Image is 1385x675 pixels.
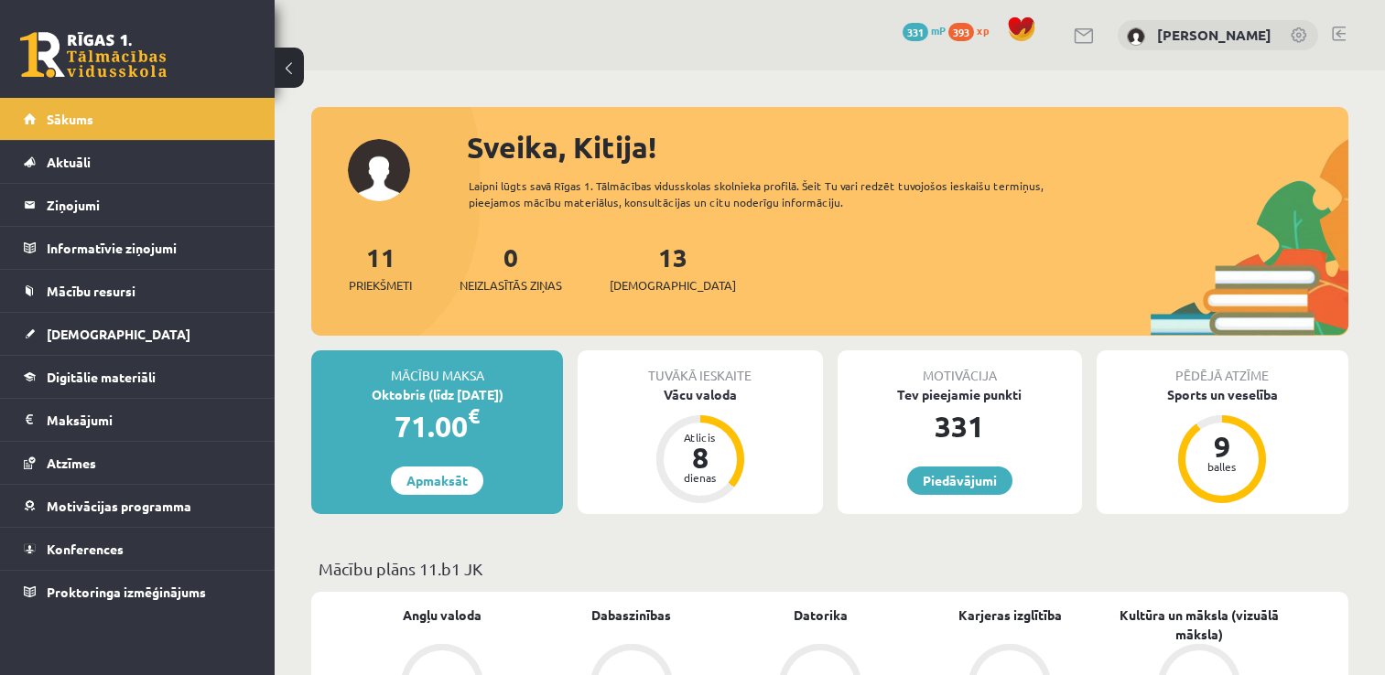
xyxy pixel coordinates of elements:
a: Proktoringa izmēģinājums [24,571,252,613]
a: Maksājumi [24,399,252,441]
span: Digitālie materiāli [47,369,156,385]
a: Karjeras izglītība [958,605,1062,625]
span: 393 [948,23,974,41]
a: Aktuāli [24,141,252,183]
div: 331 [838,404,1082,448]
a: Motivācijas programma [24,485,252,527]
div: Oktobris (līdz [DATE]) [311,385,563,404]
legend: Ziņojumi [47,184,252,226]
a: [PERSON_NAME] [1157,26,1271,44]
a: Piedāvājumi [907,466,1012,495]
legend: Informatīvie ziņojumi [47,227,252,269]
a: Sākums [24,98,252,140]
div: Mācību maksa [311,350,563,385]
div: Laipni lūgts savā Rīgas 1. Tālmācības vidusskolas skolnieka profilā. Šeit Tu vari redzēt tuvojošo... [469,177,1091,210]
a: Ziņojumi [24,184,252,226]
a: Datorika [794,605,848,625]
span: Motivācijas programma [47,498,191,514]
a: 331 mP [903,23,946,37]
p: Mācību plāns 11.b1 JK [319,556,1341,581]
a: 393 xp [948,23,998,37]
span: Neizlasītās ziņas [460,276,562,295]
a: Kultūra un māksla (vizuālā māksla) [1104,605,1293,644]
legend: Maksājumi [47,399,252,441]
a: 13[DEMOGRAPHIC_DATA] [610,241,736,295]
div: balles [1195,461,1250,472]
a: 11Priekšmeti [349,241,412,295]
span: € [468,402,480,429]
div: Atlicis [673,432,728,443]
a: [DEMOGRAPHIC_DATA] [24,313,252,355]
a: Rīgas 1. Tālmācības vidusskola [20,32,167,78]
span: Mācību resursi [47,283,135,299]
span: Priekšmeti [349,276,412,295]
div: Sveika, Kitija! [467,125,1348,169]
a: Vācu valoda Atlicis 8 dienas [578,385,822,506]
span: Sākums [47,111,93,127]
span: 331 [903,23,928,41]
a: Apmaksāt [391,466,483,495]
span: mP [931,23,946,37]
span: [DEMOGRAPHIC_DATA] [47,326,190,342]
span: Proktoringa izmēģinājums [47,584,206,600]
div: Tev pieejamie punkti [838,385,1082,404]
a: 0Neizlasītās ziņas [460,241,562,295]
span: Aktuāli [47,154,91,170]
div: Vācu valoda [578,385,822,404]
div: Motivācija [838,350,1082,385]
span: Konferences [47,541,124,557]
span: Atzīmes [47,455,96,471]
a: Informatīvie ziņojumi [24,227,252,269]
span: [DEMOGRAPHIC_DATA] [610,276,736,295]
span: xp [977,23,989,37]
div: Tuvākā ieskaite [578,350,822,385]
a: Angļu valoda [403,605,482,625]
div: 71.00 [311,404,563,448]
div: Sports un veselība [1097,385,1348,404]
a: Mācību resursi [24,270,252,312]
a: Sports un veselība 9 balles [1097,385,1348,506]
div: 9 [1195,432,1250,461]
div: dienas [673,472,728,483]
div: 8 [673,443,728,472]
img: Kitija Borkovska [1127,27,1145,46]
a: Konferences [24,528,252,570]
div: Pēdējā atzīme [1097,350,1348,385]
a: Atzīmes [24,442,252,484]
a: Dabaszinības [591,605,671,625]
a: Digitālie materiāli [24,356,252,398]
